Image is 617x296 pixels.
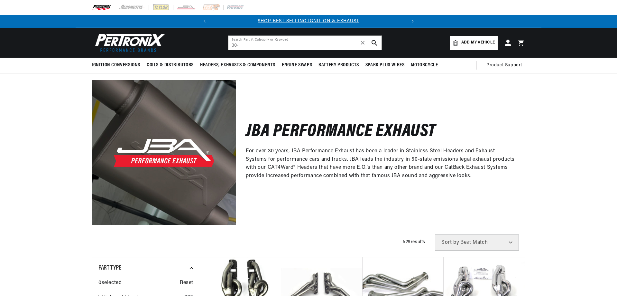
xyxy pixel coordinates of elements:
[211,18,406,25] div: Announcement
[246,147,516,180] p: For over 30 years, JBA Performance Exhaust has been a leader in Stainless Steel Headers and Exhau...
[315,58,362,73] summary: Battery Products
[197,58,279,73] summary: Headers, Exhausts & Components
[92,62,140,69] span: Ignition Conversions
[411,62,438,69] span: Motorcycle
[211,18,406,25] div: 1 of 2
[486,58,525,73] summary: Product Support
[318,62,359,69] span: Battery Products
[180,279,193,287] span: Reset
[435,234,519,251] select: Sort by
[198,15,211,28] button: Translation missing: en.sections.announcements.previous_announcement
[147,62,194,69] span: Coils & Distributors
[98,279,122,287] span: 0 selected
[362,58,408,73] summary: Spark Plug Wires
[258,19,359,24] a: SHOP BEST SELLING IGNITION & EXHAUST
[228,36,382,50] input: Search Part #, Category or Keyword
[450,36,498,50] a: Add my vehicle
[92,80,236,224] img: JBA Performance Exhaust
[279,58,315,73] summary: Engine Swaps
[461,40,495,46] span: Add my vehicle
[98,265,121,271] span: Part Type
[365,62,405,69] span: Spark Plug Wires
[92,32,166,54] img: Pertronix
[282,62,312,69] span: Engine Swaps
[200,62,275,69] span: Headers, Exhausts & Components
[143,58,197,73] summary: Coils & Distributors
[76,15,541,28] slideshow-component: Translation missing: en.sections.announcements.announcement_bar
[403,240,425,244] span: 529 results
[441,240,459,245] span: Sort by
[408,58,441,73] summary: Motorcycle
[406,15,419,28] button: Translation missing: en.sections.announcements.next_announcement
[486,62,522,69] span: Product Support
[367,36,382,50] button: search button
[92,58,143,73] summary: Ignition Conversions
[246,124,436,139] h2: JBA Performance Exhaust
